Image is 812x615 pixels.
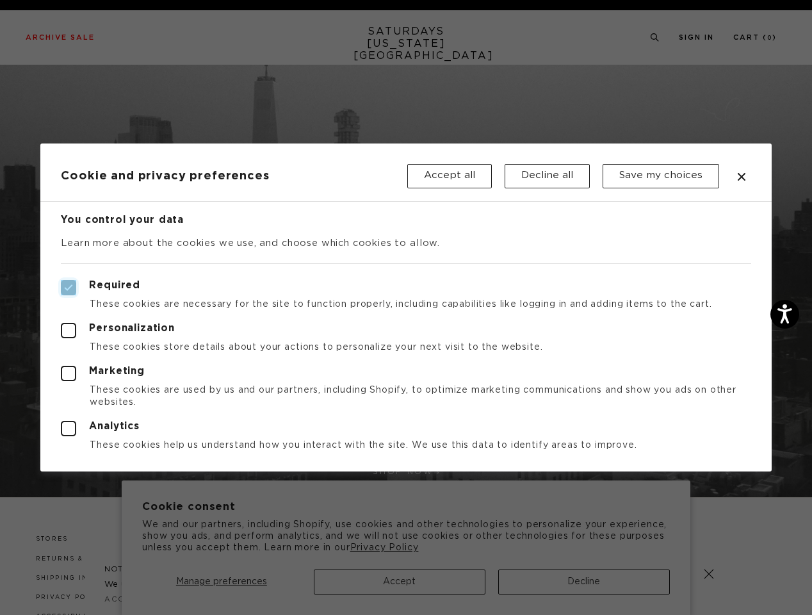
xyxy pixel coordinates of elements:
h2: Cookie and privacy preferences [61,169,407,183]
label: Analytics [61,421,751,436]
button: Save my choices [603,164,719,188]
h3: You control your data [61,215,751,227]
button: Accept all [407,164,492,188]
label: Personalization [61,323,751,338]
button: Decline all [505,164,590,188]
p: Learn more about the cookies we use, and choose which cookies to allow. [61,236,751,250]
p: These cookies help us understand how you interact with the site. We use this data to identify are... [61,439,751,451]
button: Close dialog [734,169,749,184]
p: These cookies store details about your actions to personalize your next visit to the website. [61,341,751,353]
p: These cookies are used by us and our partners, including Shopify, to optimize marketing communica... [61,384,751,407]
p: These cookies are necessary for the site to function properly, including capabilities like loggin... [61,299,751,310]
label: Marketing [61,366,751,381]
label: Required [61,280,751,295]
